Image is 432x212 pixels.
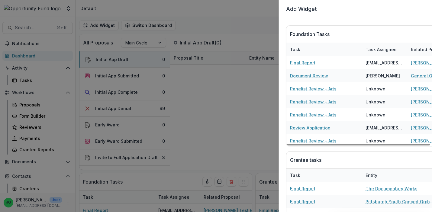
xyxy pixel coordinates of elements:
[362,172,381,178] div: Entity
[290,198,315,205] a: Final Report
[286,46,304,53] div: Task
[362,43,407,56] div: Task Assignee
[290,138,337,144] a: Panelist Review - Arts
[290,86,337,92] a: Panelist Review - Arts
[366,73,400,79] div: [PERSON_NAME]
[366,125,404,131] div: [EMAIL_ADDRESS][DOMAIN_NAME] ([EMAIL_ADDRESS][DOMAIN_NAME])
[290,99,337,105] a: Panelist Review - Arts
[366,86,385,92] div: Unknown
[286,169,362,182] div: Task
[366,138,385,144] div: Unknown
[290,185,315,192] a: Final Report
[290,60,315,66] a: Final Report
[362,46,400,53] div: Task Assignee
[286,43,362,56] div: Task
[290,125,330,131] a: Review Application
[290,112,337,118] a: Panelist Review - Arts
[290,156,321,164] p: Grantee tasks
[366,60,404,66] div: [EMAIL_ADDRESS][DOMAIN_NAME]
[366,185,417,192] a: The Documentary Works
[286,172,304,178] div: Task
[290,31,330,38] p: Foundation Tasks
[290,73,328,79] a: Document Review
[366,99,385,105] div: Unknown
[366,112,385,118] div: Unknown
